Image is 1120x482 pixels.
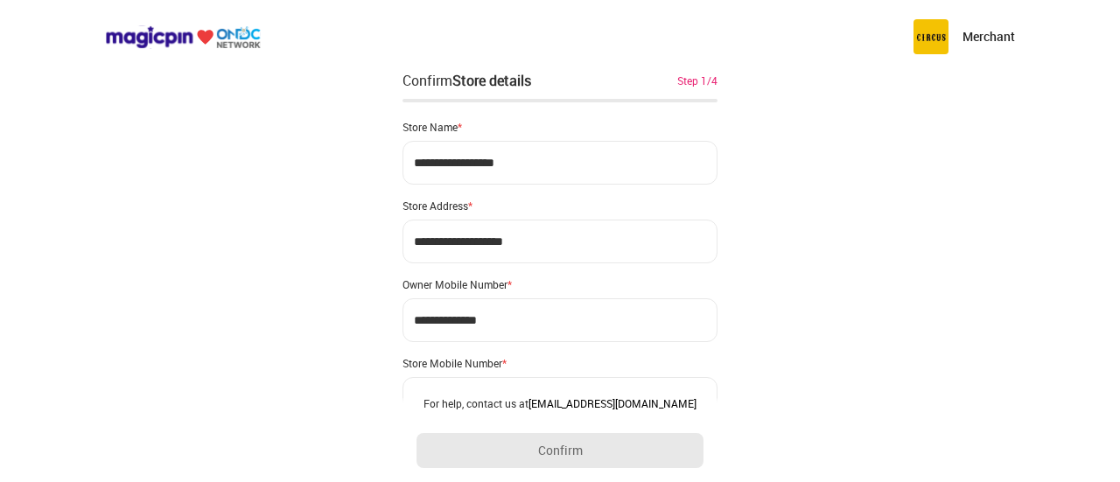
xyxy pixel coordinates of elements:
div: Store Address [402,199,717,213]
div: Store Name [402,120,717,134]
a: [EMAIL_ADDRESS][DOMAIN_NAME] [528,396,696,410]
div: Owner Mobile Number [402,277,717,291]
div: Store details [452,71,531,90]
p: Merchant [962,28,1015,45]
img: ondc-logo-new-small.8a59708e.svg [105,25,261,49]
div: Step 1/4 [677,73,717,88]
div: For help, contact us at [416,396,703,410]
div: Store Mobile Number [402,356,717,370]
img: circus.b677b59b.png [913,19,948,54]
button: Confirm [416,433,703,468]
div: Confirm [402,70,531,91]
